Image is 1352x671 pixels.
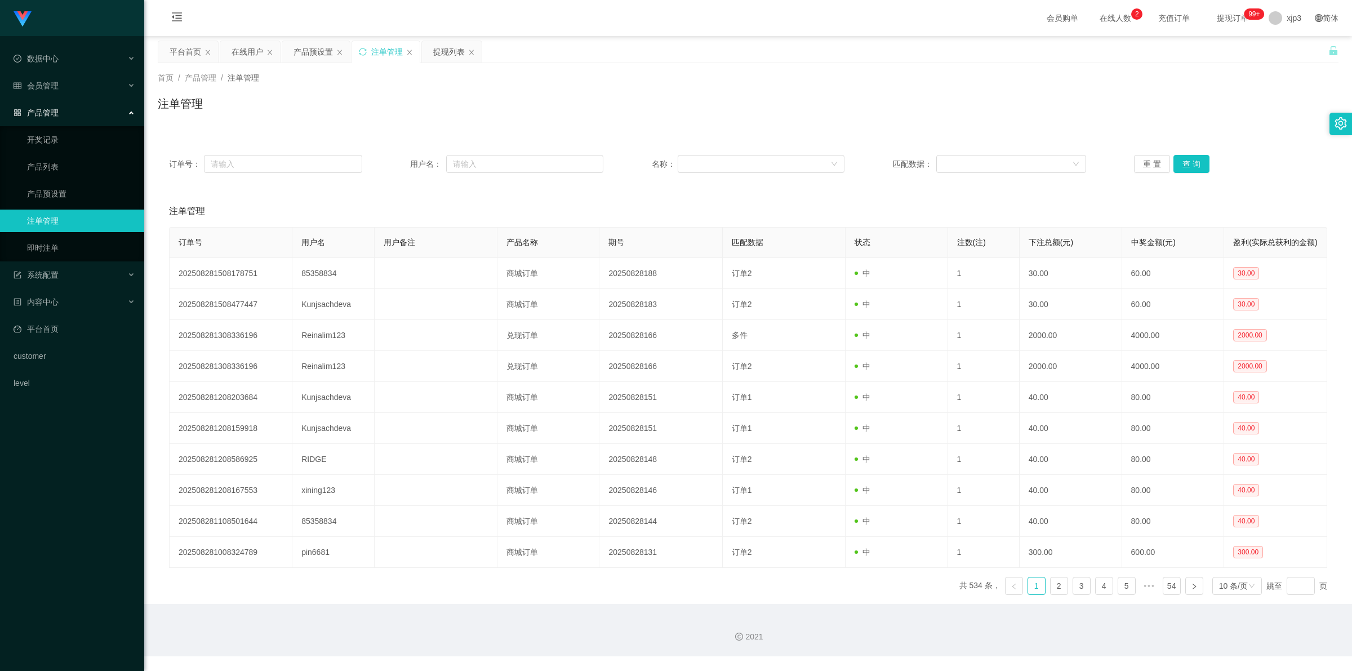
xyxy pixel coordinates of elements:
[1122,413,1225,444] td: 80.00
[292,413,374,444] td: Kunjsachdeva
[14,54,59,63] span: 数据中心
[1020,351,1122,382] td: 2000.00
[1122,382,1225,413] td: 80.00
[292,506,374,537] td: 85358834
[1191,583,1198,590] i: 图标: right
[158,95,203,112] h1: 注单管理
[468,49,475,56] i: 图标: close
[948,413,1020,444] td: 1
[170,258,292,289] td: 202508281508178751
[169,205,205,218] span: 注单管理
[599,444,722,475] td: 20250828148
[371,41,403,63] div: 注单管理
[1244,8,1264,20] sup: 228
[14,55,21,63] i: 图标: check-circle-o
[204,155,362,173] input: 请输入
[158,73,174,82] span: 首页
[292,258,374,289] td: 85358834
[1233,329,1266,341] span: 2000.00
[1122,289,1225,320] td: 60.00
[732,424,752,433] span: 订单1
[855,300,870,309] span: 中
[1233,267,1259,279] span: 30.00
[178,73,180,82] span: /
[1266,577,1327,595] div: 跳至 页
[292,289,374,320] td: Kunjsachdeva
[1096,577,1113,594] a: 4
[497,475,600,506] td: 商城订单
[1094,14,1137,22] span: 在线人数
[1020,413,1122,444] td: 40.00
[1020,320,1122,351] td: 2000.00
[1173,155,1209,173] button: 查 询
[1073,577,1091,595] li: 3
[1131,8,1142,20] sup: 2
[410,158,446,170] span: 用户名：
[27,183,135,205] a: 产品预设置
[170,537,292,568] td: 202508281008324789
[1135,8,1139,20] p: 2
[497,258,600,289] td: 商城订单
[1233,515,1259,527] span: 40.00
[599,382,722,413] td: 20250828151
[599,351,722,382] td: 20250828166
[293,41,333,63] div: 产品预设置
[14,298,21,306] i: 图标: profile
[292,320,374,351] td: Reinalim123
[170,289,292,320] td: 202508281508477447
[732,393,752,402] span: 订单1
[1020,289,1122,320] td: 30.00
[732,331,748,340] span: 多件
[14,318,135,340] a: 图标: dashboard平台首页
[1005,577,1023,595] li: 上一页
[1134,155,1170,173] button: 重 置
[497,382,600,413] td: 商城订单
[14,81,59,90] span: 会员管理
[831,161,838,168] i: 图标: down
[959,577,1000,595] li: 共 534 条，
[406,49,413,56] i: 图标: close
[732,455,752,464] span: 订单2
[948,506,1020,537] td: 1
[732,486,752,495] span: 订单1
[170,41,201,63] div: 平台首页
[292,537,374,568] td: pin6681
[599,537,722,568] td: 20250828131
[170,382,292,413] td: 202508281208203684
[158,1,196,37] i: 图标: menu-fold
[1233,546,1263,558] span: 300.00
[732,238,763,247] span: 匹配数据
[1122,258,1225,289] td: 60.00
[497,413,600,444] td: 商城订单
[1315,14,1323,22] i: 图标: global
[1328,46,1338,56] i: 图标: unlock
[170,413,292,444] td: 202508281208159918
[14,109,21,117] i: 图标: appstore-o
[855,393,870,402] span: 中
[153,631,1343,643] div: 2021
[27,210,135,232] a: 注单管理
[1233,422,1259,434] span: 40.00
[221,73,223,82] span: /
[497,506,600,537] td: 商城订单
[1233,238,1317,247] span: 盈利(实际总获利的金额)
[1011,583,1017,590] i: 图标: left
[1219,577,1248,594] div: 10 条/页
[1233,391,1259,403] span: 40.00
[1122,475,1225,506] td: 80.00
[1020,444,1122,475] td: 40.00
[948,289,1020,320] td: 1
[497,537,600,568] td: 商城订单
[948,351,1020,382] td: 1
[1153,14,1195,22] span: 充值订单
[599,475,722,506] td: 20250828146
[948,444,1020,475] td: 1
[232,41,263,63] div: 在线用户
[599,413,722,444] td: 20250828151
[1122,537,1225,568] td: 600.00
[228,73,259,82] span: 注单管理
[1233,360,1266,372] span: 2000.00
[1185,577,1203,595] li: 下一页
[732,362,752,371] span: 订单2
[1073,577,1090,594] a: 3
